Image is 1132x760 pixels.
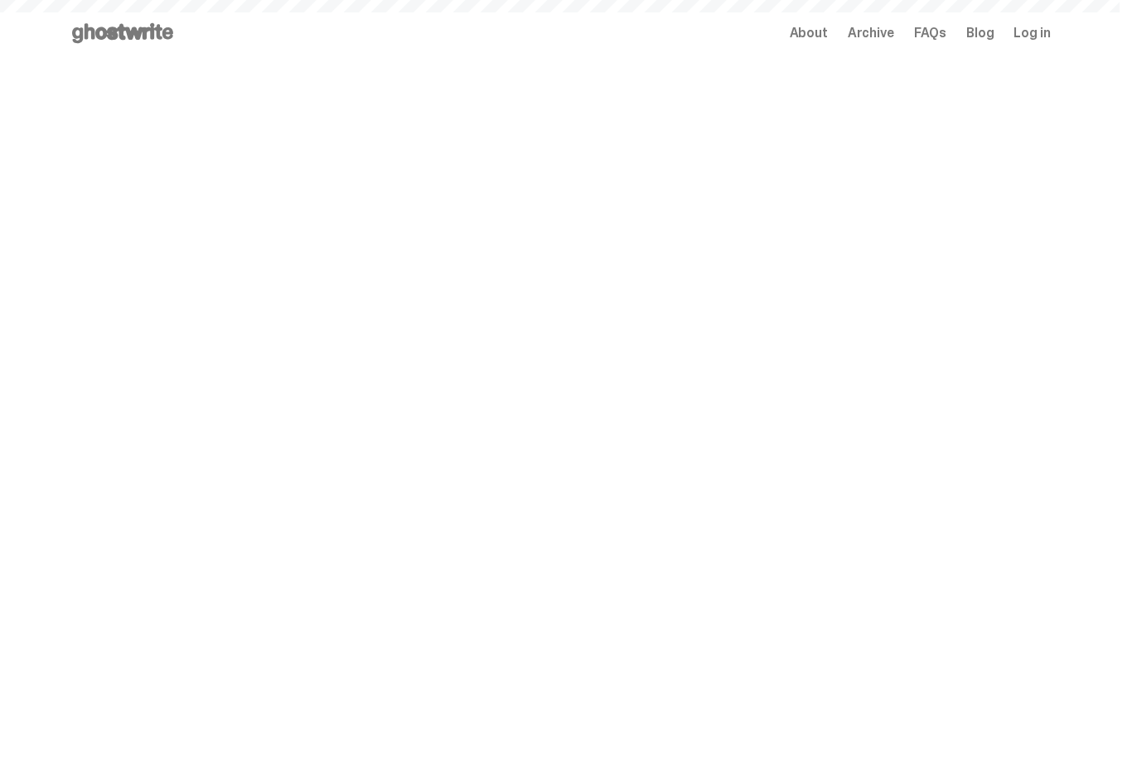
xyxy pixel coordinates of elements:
[790,27,828,40] a: About
[966,27,994,40] a: Blog
[914,27,946,40] a: FAQs
[1013,27,1050,40] a: Log in
[848,27,894,40] a: Archive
